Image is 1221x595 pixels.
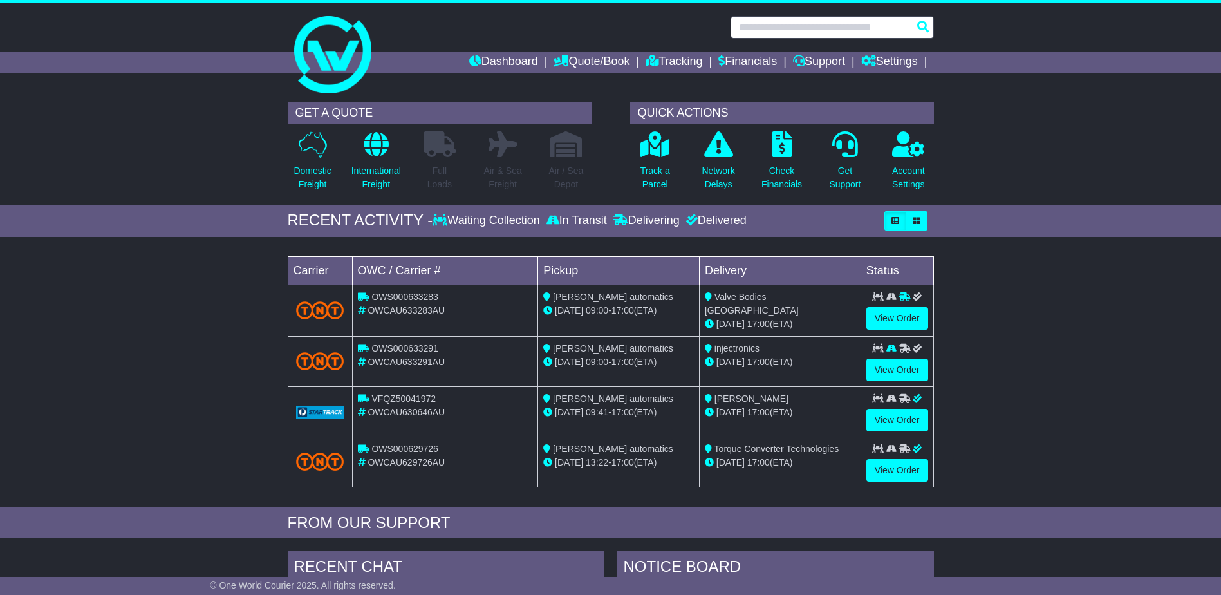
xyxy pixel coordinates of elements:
[288,256,352,285] td: Carrier
[611,457,634,467] span: 17:00
[288,551,604,586] div: RECENT CHAT
[761,131,803,198] a: CheckFinancials
[586,407,608,417] span: 09:41
[610,214,683,228] div: Delivering
[866,459,928,482] a: View Order
[640,131,671,198] a: Track aParcel
[553,343,673,354] span: [PERSON_NAME] automatics
[555,407,583,417] span: [DATE]
[705,355,855,369] div: (ETA)
[469,52,538,73] a: Dashboard
[371,343,438,354] span: OWS000633291
[543,304,694,317] div: - (ETA)
[866,307,928,330] a: View Order
[538,256,700,285] td: Pickup
[586,305,608,316] span: 09:00
[351,131,402,198] a: InternationalFreight
[861,52,918,73] a: Settings
[543,214,610,228] div: In Transit
[892,164,925,191] p: Account Settings
[714,393,788,404] span: [PERSON_NAME]
[617,551,934,586] div: NOTICE BOARD
[371,393,436,404] span: VFQZ50041972
[611,305,634,316] span: 17:00
[296,453,344,470] img: TNT_Domestic.png
[553,393,673,404] span: [PERSON_NAME] automatics
[433,214,543,228] div: Waiting Collection
[368,407,445,417] span: OWCAU630646AU
[891,131,926,198] a: AccountSettings
[553,292,673,302] span: [PERSON_NAME] automatics
[705,406,855,419] div: (ETA)
[630,102,934,124] div: QUICK ACTIONS
[296,406,344,419] img: GetCarrierServiceLogo
[683,214,747,228] div: Delivered
[611,407,634,417] span: 17:00
[705,456,855,469] div: (ETA)
[828,131,861,198] a: GetSupport
[747,457,770,467] span: 17:00
[714,444,839,454] span: Torque Converter Technologies
[705,317,855,331] div: (ETA)
[543,406,694,419] div: - (ETA)
[555,457,583,467] span: [DATE]
[714,343,760,354] span: injectronics
[793,52,845,73] a: Support
[866,359,928,381] a: View Order
[296,352,344,370] img: TNT_Domestic.png
[586,457,608,467] span: 13:22
[371,292,438,302] span: OWS000633283
[716,407,745,417] span: [DATE]
[554,52,629,73] a: Quote/Book
[368,305,445,316] span: OWCAU633283AU
[705,292,799,316] span: Valve Bodies [GEOGRAPHIC_DATA]
[553,444,673,454] span: [PERSON_NAME] automatics
[747,357,770,367] span: 17:00
[543,355,694,369] div: - (ETA)
[747,407,770,417] span: 17:00
[716,319,745,329] span: [DATE]
[829,164,861,191] p: Get Support
[586,357,608,367] span: 09:00
[294,164,331,191] p: Domestic Freight
[699,256,861,285] td: Delivery
[549,164,584,191] p: Air / Sea Depot
[555,305,583,316] span: [DATE]
[368,357,445,367] span: OWCAU633291AU
[210,580,396,590] span: © One World Courier 2025. All rights reserved.
[555,357,583,367] span: [DATE]
[296,301,344,319] img: TNT_Domestic.png
[861,256,933,285] td: Status
[484,164,522,191] p: Air & Sea Freight
[747,319,770,329] span: 17:00
[716,357,745,367] span: [DATE]
[293,131,331,198] a: DomesticFreight
[351,164,401,191] p: International Freight
[424,164,456,191] p: Full Loads
[718,52,777,73] a: Financials
[702,164,734,191] p: Network Delays
[368,457,445,467] span: OWCAU629726AU
[716,457,745,467] span: [DATE]
[543,456,694,469] div: - (ETA)
[288,102,592,124] div: GET A QUOTE
[611,357,634,367] span: 17:00
[761,164,802,191] p: Check Financials
[640,164,670,191] p: Track a Parcel
[288,211,433,230] div: RECENT ACTIVITY -
[646,52,702,73] a: Tracking
[866,409,928,431] a: View Order
[288,514,934,533] div: FROM OUR SUPPORT
[371,444,438,454] span: OWS000629726
[352,256,538,285] td: OWC / Carrier #
[701,131,735,198] a: NetworkDelays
